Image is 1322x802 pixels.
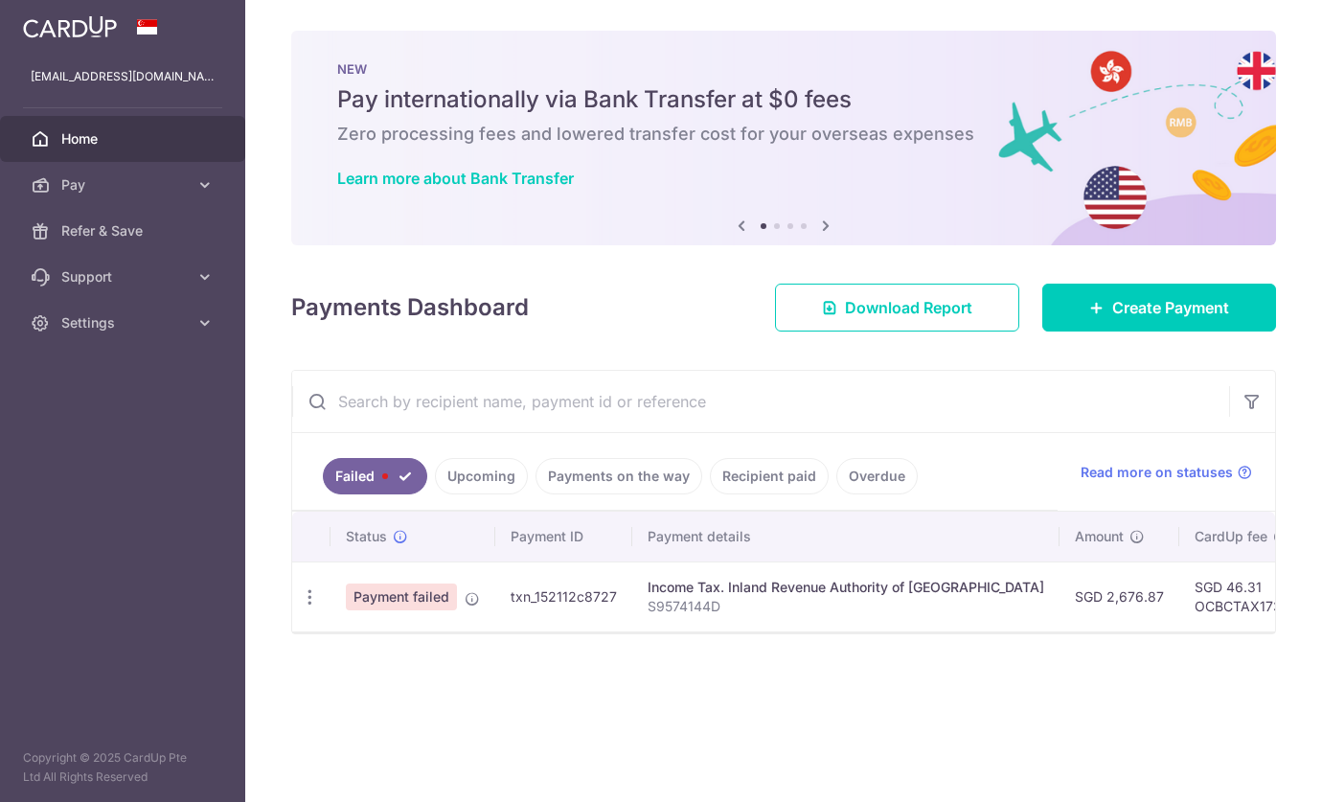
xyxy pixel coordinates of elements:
input: Search by recipient name, payment id or reference [292,371,1229,432]
span: Settings [61,313,188,332]
a: Read more on statuses [1081,463,1252,482]
h5: Pay internationally via Bank Transfer at $0 fees [337,84,1230,115]
span: Home [61,129,188,149]
th: Payment details [632,512,1060,561]
a: Failed [323,458,427,494]
span: Status [346,527,387,546]
span: Download Report [845,296,972,319]
span: Read more on statuses [1081,463,1233,482]
span: Create Payment [1112,296,1229,319]
td: SGD 46.31 OCBCTAX173 [1179,561,1304,631]
a: Learn more about Bank Transfer [337,169,574,188]
span: CardUp fee [1195,527,1267,546]
a: Download Report [775,284,1019,332]
p: S9574144D [648,597,1044,616]
img: Bank transfer banner [291,31,1276,245]
h6: Zero processing fees and lowered transfer cost for your overseas expenses [337,123,1230,146]
td: SGD 2,676.87 [1060,561,1179,631]
h4: Payments Dashboard [291,290,529,325]
td: txn_152112c8727 [495,561,632,631]
span: Support [61,267,188,286]
a: Recipient paid [710,458,829,494]
p: NEW [337,61,1230,77]
a: Payments on the way [536,458,702,494]
span: Pay [61,175,188,195]
th: Payment ID [495,512,632,561]
span: Amount [1075,527,1124,546]
a: Upcoming [435,458,528,494]
span: Payment failed [346,584,457,610]
div: Income Tax. Inland Revenue Authority of [GEOGRAPHIC_DATA] [648,578,1044,597]
p: [EMAIL_ADDRESS][DOMAIN_NAME] [31,67,215,86]
a: Overdue [836,458,918,494]
span: Refer & Save [61,221,188,241]
a: Create Payment [1042,284,1276,332]
img: CardUp [23,15,117,38]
